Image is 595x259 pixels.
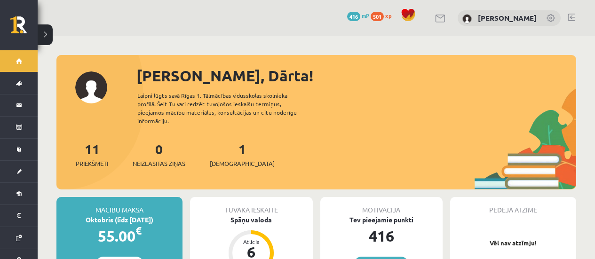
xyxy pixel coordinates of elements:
div: 416 [320,225,443,247]
span: mP [362,12,369,19]
div: Tev pieejamie punkti [320,215,443,225]
div: Tuvākā ieskaite [190,197,312,215]
div: Motivācija [320,197,443,215]
div: Spāņu valoda [190,215,312,225]
div: Oktobris (līdz [DATE]) [56,215,182,225]
div: Laipni lūgts savā Rīgas 1. Tālmācības vidusskolas skolnieka profilā. Šeit Tu vari redzēt tuvojošo... [137,91,313,125]
a: 416 mP [347,12,369,19]
div: [PERSON_NAME], Dārta! [136,64,576,87]
div: Mācību maksa [56,197,182,215]
span: Neizlasītās ziņas [133,159,185,168]
a: [PERSON_NAME] [478,13,537,23]
p: Vēl nav atzīmju! [455,238,571,248]
span: € [135,224,142,237]
span: [DEMOGRAPHIC_DATA] [210,159,275,168]
div: Pēdējā atzīme [450,197,576,215]
div: 55.00 [56,225,182,247]
a: 1[DEMOGRAPHIC_DATA] [210,141,275,168]
a: 11Priekšmeti [76,141,108,168]
img: Dārta Šķēle [462,14,472,24]
a: Rīgas 1. Tālmācības vidusskola [10,16,38,40]
span: 416 [347,12,360,21]
a: 0Neizlasītās ziņas [133,141,185,168]
div: Atlicis [237,239,265,244]
span: xp [385,12,391,19]
span: Priekšmeti [76,159,108,168]
a: 501 xp [371,12,396,19]
span: 501 [371,12,384,21]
